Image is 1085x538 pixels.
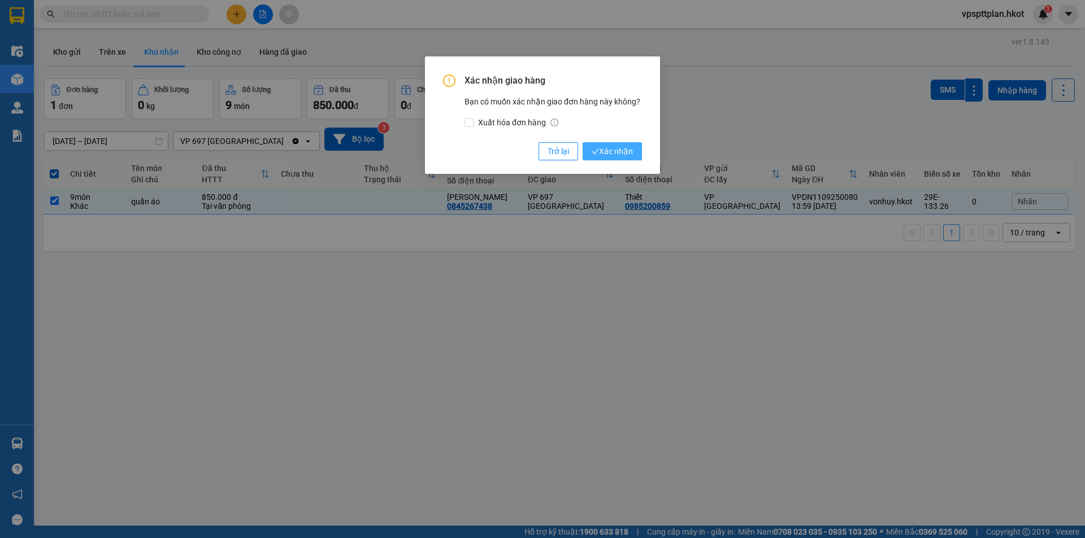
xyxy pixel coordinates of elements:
[592,145,633,158] span: Xác nhận
[592,148,599,155] span: check
[465,95,642,129] div: Bạn có muốn xác nhận giao đơn hàng này không?
[583,142,642,160] button: checkXác nhận
[550,119,558,126] span: info-circle
[465,75,642,87] span: Xác nhận giao hàng
[443,75,455,87] span: exclamation-circle
[548,145,569,158] span: Trở lại
[474,116,563,129] span: Xuất hóa đơn hàng
[539,142,578,160] button: Trở lại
